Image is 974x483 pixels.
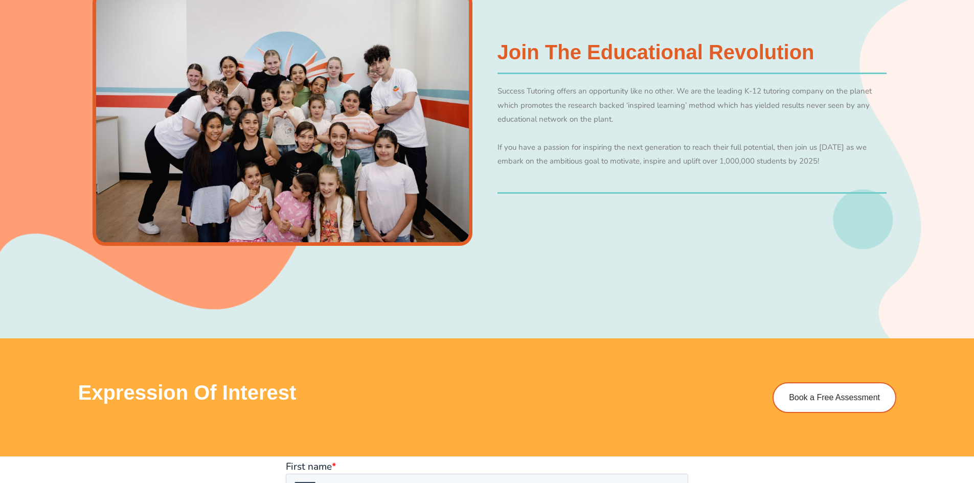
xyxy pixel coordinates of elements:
[773,382,896,413] a: Book a Free Assessment
[78,382,724,403] h3: Expression of Interest
[497,84,887,127] p: Success Tutoring offers an opportunity like no other. We are the leading K-12 tutoring company on...
[789,394,880,402] span: Book a Free Assessment
[497,42,887,62] h3: Join the Educational Revolution
[804,367,974,483] iframe: Chat Widget
[804,367,974,483] div: Widget de chat
[497,141,887,169] p: If you have a passion for inspiring the next generation to reach their full potential, then join ...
